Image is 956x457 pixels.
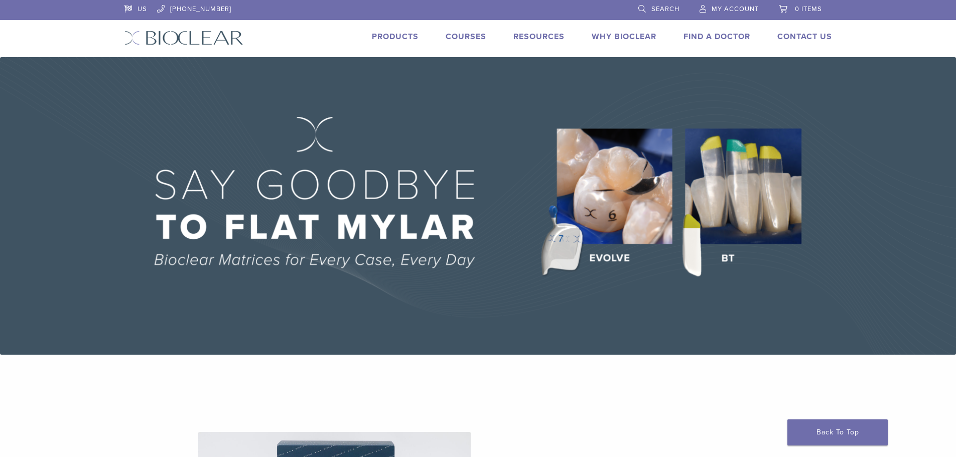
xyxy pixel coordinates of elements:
[513,32,565,42] a: Resources
[592,32,656,42] a: Why Bioclear
[684,32,750,42] a: Find A Doctor
[446,32,486,42] a: Courses
[372,32,419,42] a: Products
[651,5,679,13] span: Search
[124,31,243,45] img: Bioclear
[712,5,759,13] span: My Account
[777,32,832,42] a: Contact Us
[787,419,888,445] a: Back To Top
[795,5,822,13] span: 0 items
